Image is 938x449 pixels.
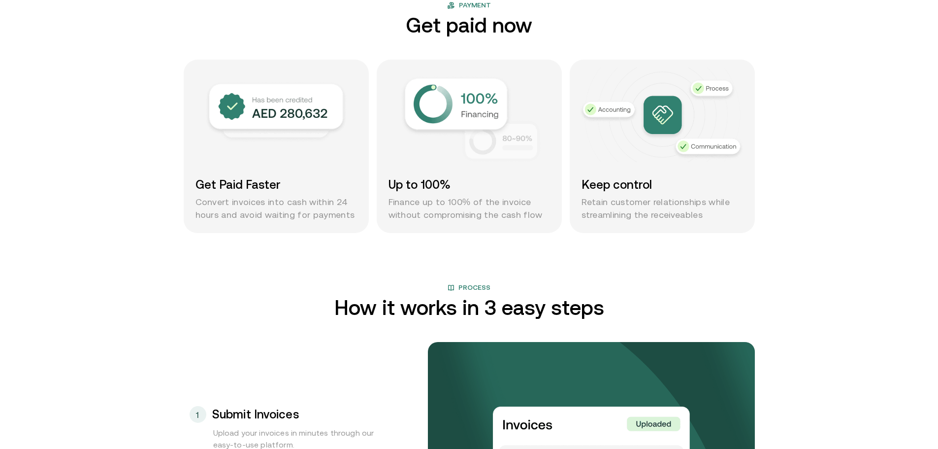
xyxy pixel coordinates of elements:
[582,196,743,221] p: Retain customer relationships while streamlining the receiveables
[579,68,746,162] img: Keep control
[388,176,550,194] h3: Up to 100%
[406,14,532,36] h2: Get paid now
[400,75,543,164] img: Up to 100%
[458,282,490,293] span: Process
[195,176,357,194] h3: Get Paid Faster
[447,1,455,9] img: flag
[582,176,743,194] h3: Keep control
[205,81,348,144] img: Get paid faster
[388,196,550,221] p: Finance up to 100% of the invoice without compromising the cash flow
[212,408,299,421] h3: Submit Invoices
[190,406,206,423] div: 1
[448,284,454,291] img: book
[334,297,604,318] h2: How it works in 3 easy steps
[195,196,357,221] p: Convert invoices into cash within 24 hours and avoid waiting for payments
